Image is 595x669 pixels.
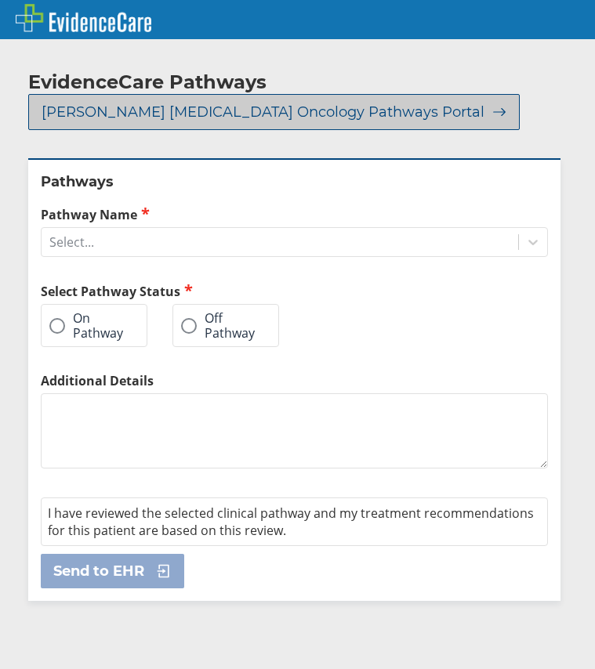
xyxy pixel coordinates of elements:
[42,103,484,121] span: [PERSON_NAME] [MEDICAL_DATA] Oncology Pathways Portal
[49,233,94,251] div: Select...
[41,554,184,588] button: Send to EHR
[49,311,123,340] label: On Pathway
[28,94,520,130] button: [PERSON_NAME] [MEDICAL_DATA] Oncology Pathways Portal
[41,205,548,223] label: Pathway Name
[41,372,548,389] label: Additional Details
[181,311,255,340] label: Off Pathway
[48,504,534,539] span: I have reviewed the selected clinical pathway and my treatment recommendations for this patient a...
[53,562,144,580] span: Send to EHR
[41,172,548,191] h2: Pathways
[16,4,151,32] img: EvidenceCare
[28,71,267,94] h2: EvidenceCare Pathways
[41,282,304,300] h2: Select Pathway Status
